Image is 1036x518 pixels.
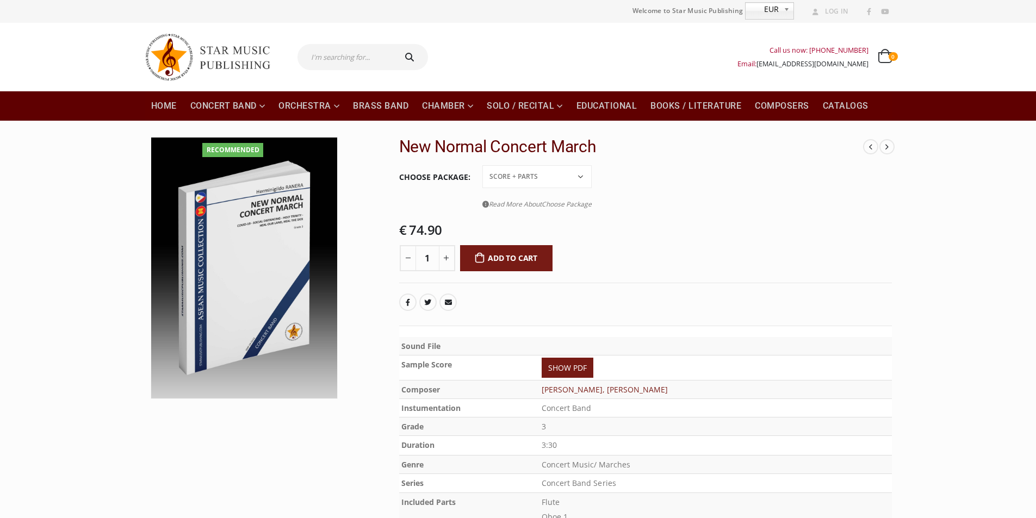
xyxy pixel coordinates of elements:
b: Sound File [401,341,441,351]
p: Concert Band Series [542,476,890,491]
b: Series [401,478,424,488]
img: SMP-10-0211 3D [151,138,338,398]
b: Included Parts [401,497,456,507]
b: Instumentation [401,403,461,413]
button: Add to cart [460,245,553,271]
div: Recommended [202,143,263,157]
h2: New Normal Concert March [399,137,864,157]
b: Grade [401,421,424,432]
div: Call us now: [PHONE_NUMBER] [737,43,868,57]
span: 0 [889,52,897,61]
span: Choose Package [542,199,592,209]
b: Duration [401,440,435,450]
a: Catalogs [816,91,875,121]
a: Youtube [878,5,892,19]
a: Log In [808,4,848,18]
a: Facebook [399,294,417,311]
a: Solo / Recital [480,91,569,121]
div: Email: [737,57,868,71]
button: Search [394,44,429,70]
span: EUR [746,3,779,16]
a: Concert Band [184,91,272,121]
a: Brass Band [346,91,415,121]
button: + [439,245,455,271]
a: Chamber [415,91,480,121]
span: € [399,221,407,239]
button: - [400,245,416,271]
a: Orchestra [272,91,346,121]
a: Twitter [419,294,437,311]
input: I'm searching for... [297,44,394,70]
bdi: 74.90 [399,221,442,239]
b: Composer [401,384,440,395]
p: 3:30 [542,438,890,453]
a: SHOW PDF [542,358,593,378]
a: Email [439,294,457,311]
label: Choose Package [399,166,470,189]
b: Genre [401,459,424,470]
a: [PERSON_NAME], [PERSON_NAME] [542,384,668,395]
td: Concert Music/ Marches [539,455,892,473]
td: 3 [539,417,892,436]
a: Composers [748,91,816,121]
th: Sample Score [399,355,539,380]
a: Read More AboutChoose Package [482,197,592,211]
span: Welcome to Star Music Publishing [632,3,743,19]
img: Star Music Publishing [145,28,281,86]
a: Facebook [862,5,876,19]
td: Concert Band [539,399,892,417]
a: [EMAIL_ADDRESS][DOMAIN_NAME] [756,59,868,68]
a: Home [145,91,183,121]
a: Books / Literature [644,91,748,121]
input: Product quantity [415,245,439,271]
a: Educational [570,91,644,121]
